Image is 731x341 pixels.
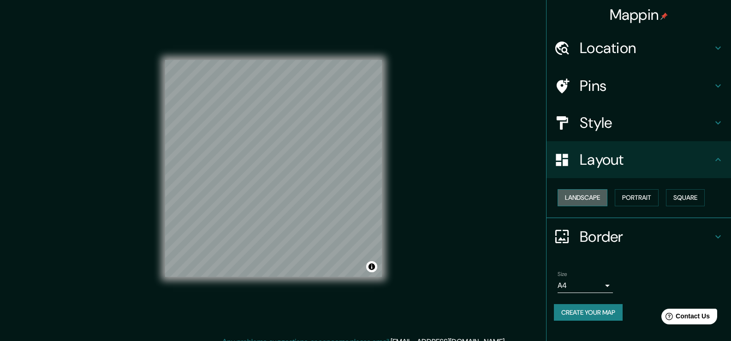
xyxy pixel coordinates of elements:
[558,270,567,278] label: Size
[165,60,382,277] canvas: Map
[666,189,705,206] button: Square
[580,77,713,95] h4: Pins
[660,12,668,20] img: pin-icon.png
[558,189,607,206] button: Landscape
[547,141,731,178] div: Layout
[580,39,713,57] h4: Location
[547,104,731,141] div: Style
[558,278,613,293] div: A4
[610,6,668,24] h4: Mappin
[547,30,731,66] div: Location
[580,150,713,169] h4: Layout
[547,218,731,255] div: Border
[615,189,659,206] button: Portrait
[547,67,731,104] div: Pins
[580,114,713,132] h4: Style
[649,305,721,331] iframe: Help widget launcher
[554,304,623,321] button: Create your map
[366,261,377,272] button: Toggle attribution
[580,227,713,246] h4: Border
